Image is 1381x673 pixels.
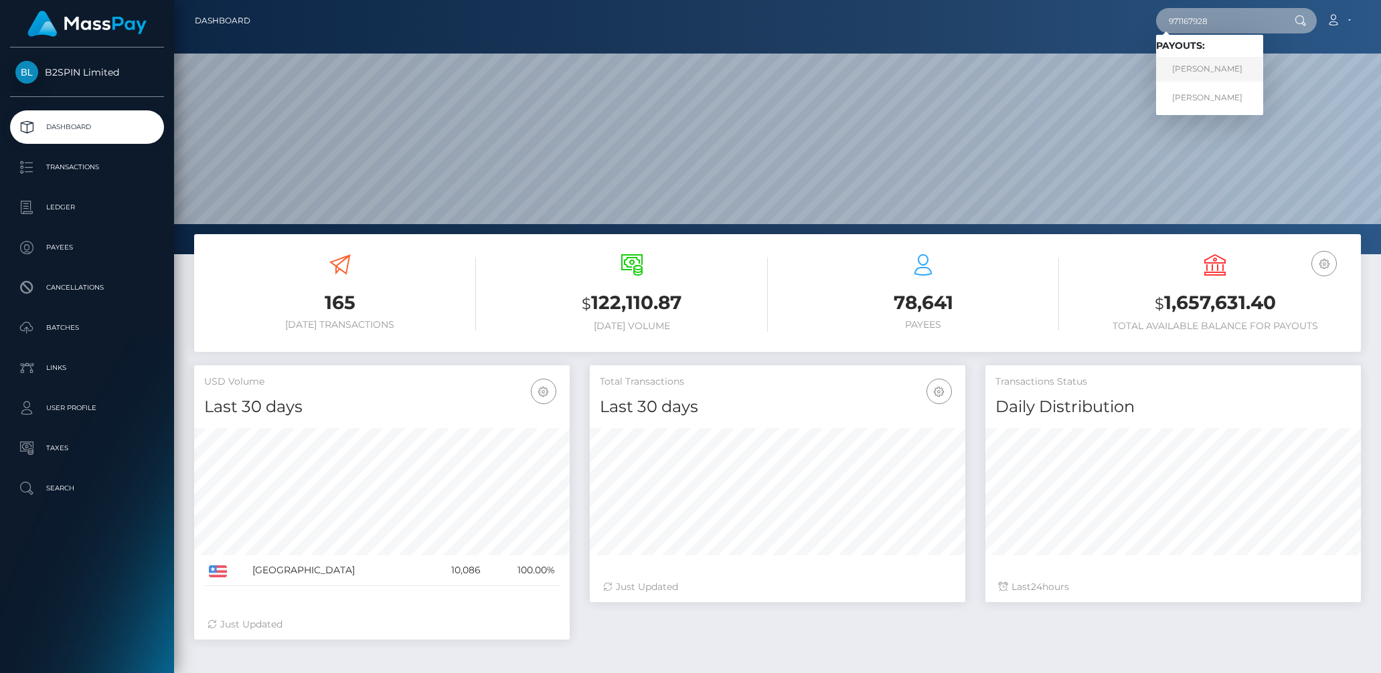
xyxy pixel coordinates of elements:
p: Transactions [15,157,159,177]
a: User Profile [10,391,164,425]
h6: [DATE] Volume [496,320,768,332]
h3: 165 [204,290,476,316]
h3: 78,641 [788,290,1060,316]
td: 10,086 [424,555,486,586]
p: Batches [15,318,159,338]
h5: Transactions Status [995,375,1351,389]
input: Search... [1156,8,1282,33]
a: Batches [10,311,164,345]
p: Search [15,478,159,498]
h6: Payees [788,319,1060,330]
h4: Last 30 days [600,395,955,419]
img: B2SPIN Limited [15,61,38,84]
h6: Payouts: [1156,40,1263,52]
a: Taxes [10,431,164,465]
p: User Profile [15,398,159,418]
h5: Total Transactions [600,375,955,389]
td: 100.00% [485,555,560,586]
a: [PERSON_NAME] [1156,57,1263,82]
p: Cancellations [15,278,159,298]
a: Dashboard [10,110,164,144]
img: US.png [209,565,227,577]
a: Dashboard [195,7,250,35]
span: 24 [1031,581,1042,593]
a: Transactions [10,151,164,184]
h5: USD Volume [204,375,560,389]
div: Just Updated [603,580,952,594]
td: [GEOGRAPHIC_DATA] [248,555,424,586]
p: Taxes [15,438,159,458]
img: MassPay Logo [27,11,147,37]
h4: Daily Distribution [995,395,1351,419]
div: Just Updated [208,617,556,632]
div: Last hours [999,580,1348,594]
p: Dashboard [15,117,159,137]
h4: Last 30 days [204,395,560,419]
a: Ledger [10,191,164,224]
h6: [DATE] Transactions [204,319,476,330]
a: [PERSON_NAME] [1156,85,1263,110]
a: Links [10,351,164,385]
p: Links [15,358,159,378]
a: Cancellations [10,271,164,304]
h3: 122,110.87 [496,290,768,317]
a: Search [10,472,164,505]
small: $ [582,294,591,313]
a: Payees [10,231,164,264]
small: $ [1155,294,1164,313]
h6: Total Available Balance for Payouts [1079,320,1351,332]
h3: 1,657,631.40 [1079,290,1351,317]
span: B2SPIN Limited [10,66,164,78]
p: Ledger [15,197,159,217]
p: Payees [15,237,159,258]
